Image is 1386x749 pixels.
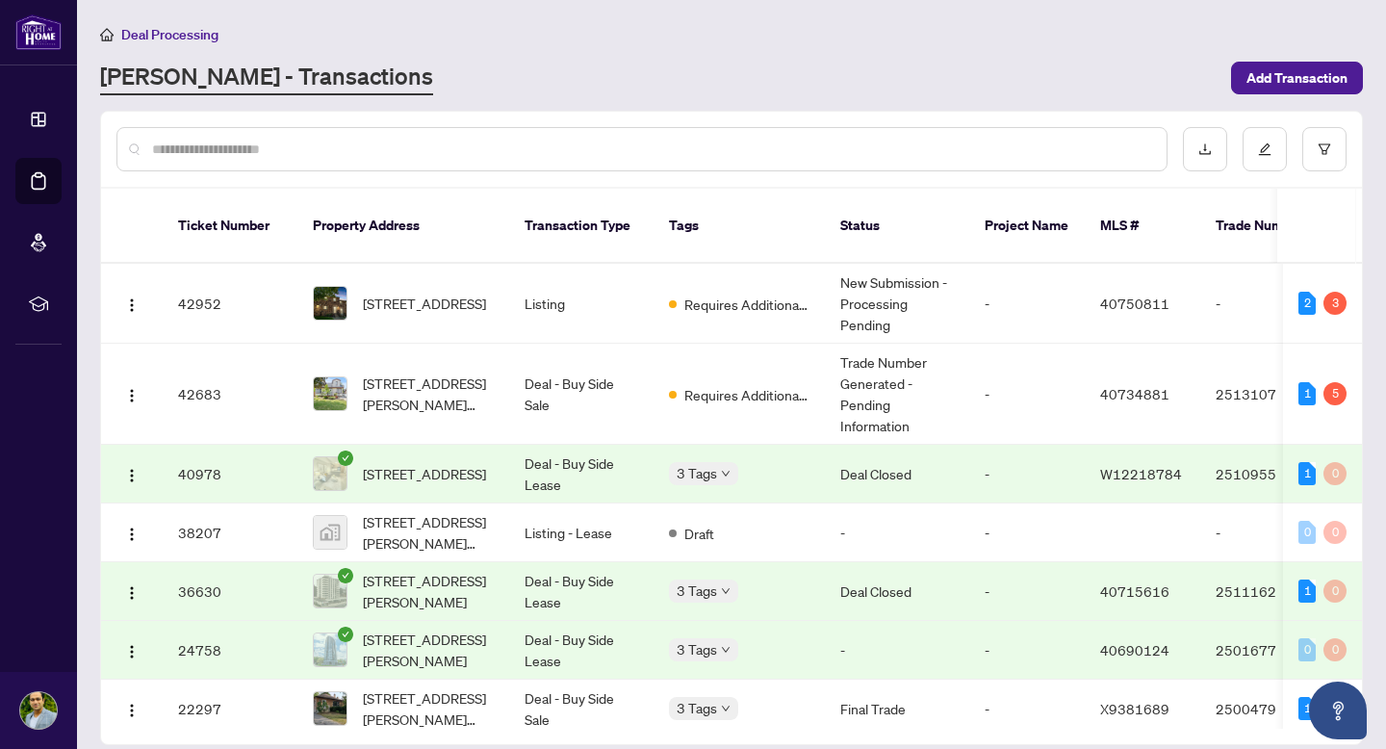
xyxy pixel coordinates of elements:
img: thumbnail-img [314,633,346,666]
span: [STREET_ADDRESS][PERSON_NAME][PERSON_NAME] [363,373,494,415]
div: 0 [1323,521,1347,544]
td: - [969,680,1085,738]
img: thumbnail-img [314,516,346,549]
td: 22297 [163,680,297,738]
td: 40978 [163,445,297,504]
span: down [721,645,731,655]
span: check-circle [338,451,353,466]
td: Trade Number Generated - Pending Information [825,344,969,445]
a: [PERSON_NAME] - Transactions [100,61,433,95]
td: Deal - Buy Side Lease [509,621,654,680]
span: Draft [684,523,714,544]
span: filter [1318,142,1331,156]
td: Deal Closed [825,562,969,621]
div: 3 [1323,292,1347,315]
td: Deal - Buy Side Lease [509,562,654,621]
span: Deal Processing [121,26,218,43]
th: Property Address [297,189,509,264]
img: logo [15,14,62,50]
img: Logo [124,527,140,542]
img: thumbnail-img [314,575,346,607]
span: 3 Tags [677,462,717,484]
td: 24758 [163,621,297,680]
th: Ticket Number [163,189,297,264]
span: 40715616 [1100,582,1169,600]
button: Add Transaction [1231,62,1363,94]
span: down [721,704,731,713]
button: Logo [116,693,147,724]
div: 1 [1298,697,1316,720]
td: - [1200,264,1335,344]
td: 2513107 [1200,344,1335,445]
span: Requires Additional Docs [684,384,809,405]
span: check-circle [338,568,353,583]
td: - [969,445,1085,504]
td: New Submission - Processing Pending [825,264,969,344]
span: down [721,469,731,478]
td: 2510955 [1200,445,1335,504]
td: 36630 [163,562,297,621]
td: - [969,344,1085,445]
td: 38207 [163,504,297,562]
span: check-circle [338,627,353,642]
span: [STREET_ADDRESS] [363,463,486,484]
td: 2500479 [1200,680,1335,738]
td: - [825,504,969,562]
td: Listing [509,264,654,344]
img: Profile Icon [20,692,57,729]
img: thumbnail-img [314,457,346,490]
button: edit [1243,127,1287,171]
span: [STREET_ADDRESS][PERSON_NAME] [363,629,494,671]
span: [STREET_ADDRESS][PERSON_NAME][PERSON_NAME] [363,687,494,730]
td: Deal - Buy Side Sale [509,344,654,445]
span: 3 Tags [677,697,717,719]
div: 0 [1298,638,1316,661]
span: 40734881 [1100,385,1169,402]
span: Add Transaction [1246,63,1347,93]
td: Listing - Lease [509,504,654,562]
span: download [1198,142,1212,156]
th: MLS # [1085,189,1200,264]
div: 0 [1298,521,1316,544]
img: Logo [124,644,140,659]
img: thumbnail-img [314,692,346,725]
button: Logo [116,288,147,319]
span: 3 Tags [677,638,717,660]
img: Logo [124,468,140,483]
img: Logo [124,297,140,313]
span: Requires Additional Docs [684,294,809,315]
td: - [969,504,1085,562]
td: Deal - Buy Side Sale [509,680,654,738]
div: 0 [1323,462,1347,485]
button: Logo [116,378,147,409]
img: Logo [124,703,140,718]
div: 1 [1298,580,1316,603]
td: - [969,621,1085,680]
button: download [1183,127,1227,171]
span: edit [1258,142,1271,156]
span: [STREET_ADDRESS] [363,293,486,314]
span: [STREET_ADDRESS][PERSON_NAME] [363,570,494,612]
th: Transaction Type [509,189,654,264]
button: Open asap [1309,682,1367,739]
span: down [721,586,731,596]
img: thumbnail-img [314,287,346,320]
td: Final Trade [825,680,969,738]
button: Logo [116,576,147,607]
span: home [100,28,114,41]
span: [STREET_ADDRESS][PERSON_NAME][PERSON_NAME] [363,511,494,554]
button: filter [1302,127,1347,171]
div: 1 [1298,462,1316,485]
div: 2 [1298,292,1316,315]
img: Logo [124,388,140,403]
th: Trade Number [1200,189,1335,264]
span: 40690124 [1100,641,1169,659]
td: 2501677 [1200,621,1335,680]
td: 42952 [163,264,297,344]
button: Logo [116,517,147,548]
button: Logo [116,634,147,665]
th: Status [825,189,969,264]
span: 40750811 [1100,295,1169,312]
th: Tags [654,189,825,264]
td: Deal - Buy Side Lease [509,445,654,504]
